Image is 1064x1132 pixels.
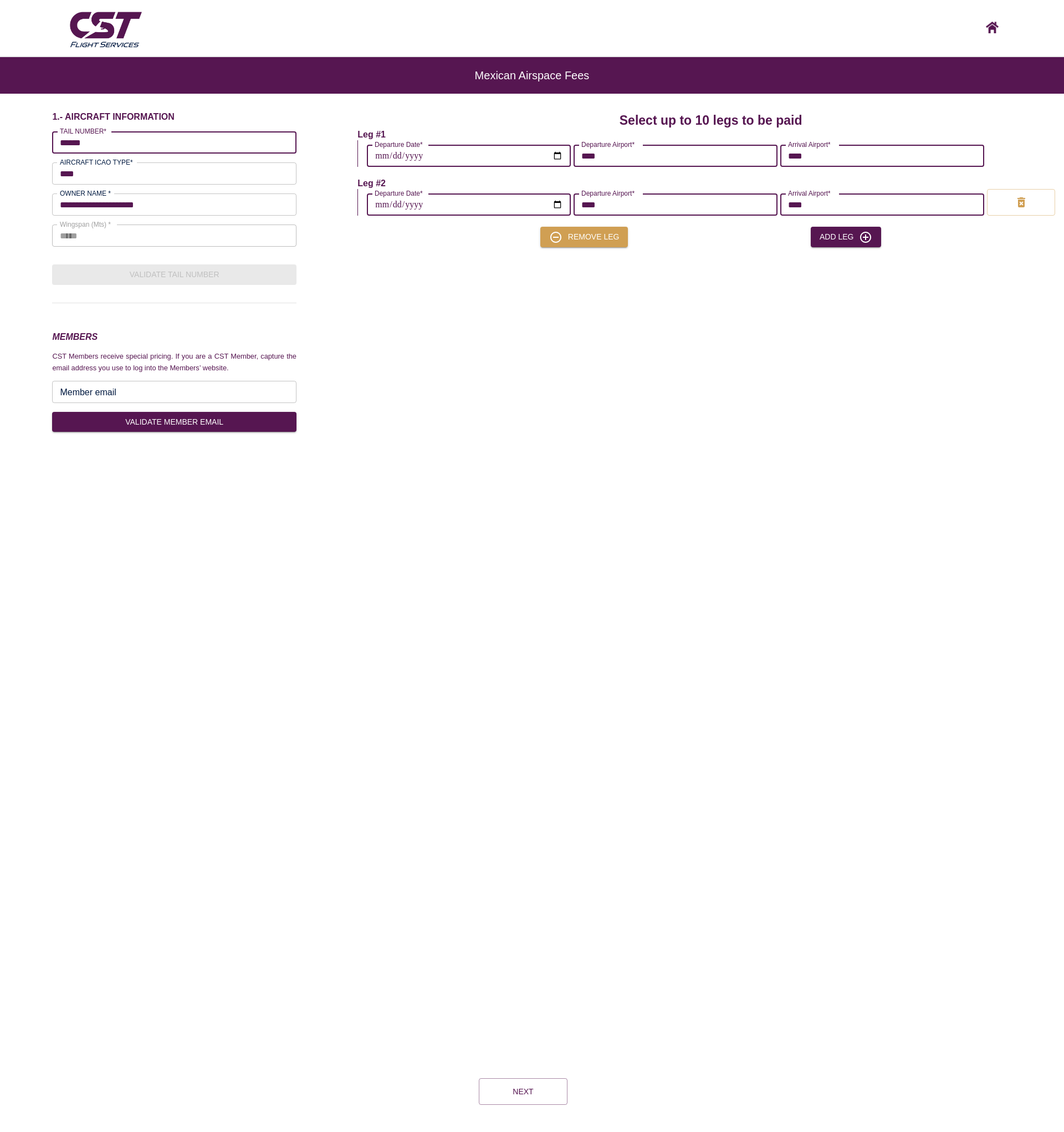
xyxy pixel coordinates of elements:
label: Departure Airport* [581,188,635,198]
label: Arrival Airport* [788,140,831,149]
h6: 1.- AIRCRAFT INFORMATION [52,111,296,123]
label: Departure Date* [375,188,423,198]
h3: MEMBERS [52,330,296,344]
label: Departure Date* [375,140,423,149]
h6: Leg #1 [357,129,386,140]
button: Add Leg [811,227,881,247]
h6: Leg #2 [357,178,386,189]
label: Wingspan (Mts) * [60,220,111,229]
button: Remove leg [540,227,628,247]
button: Next [479,1078,567,1105]
label: Departure Airport* [581,140,635,149]
h6: Mexican Airspace Fees [44,75,1020,76]
img: CST logo, click here to go home screen [986,22,999,33]
h4: Select up to 10 legs to be paid [620,111,802,129]
p: CST Members receive special pricing. If you are a CST Member, capture the email address you use t... [52,351,296,374]
img: CST Flight Services logo [67,7,144,50]
label: OWNER NAME * [60,188,111,198]
label: AIRCRAFT ICAO TYPE* [60,157,133,167]
button: VALIDATE MEMBER EMAIL [52,412,296,432]
label: Arrival Airport* [788,188,831,198]
label: TAIL NUMBER* [60,126,106,136]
